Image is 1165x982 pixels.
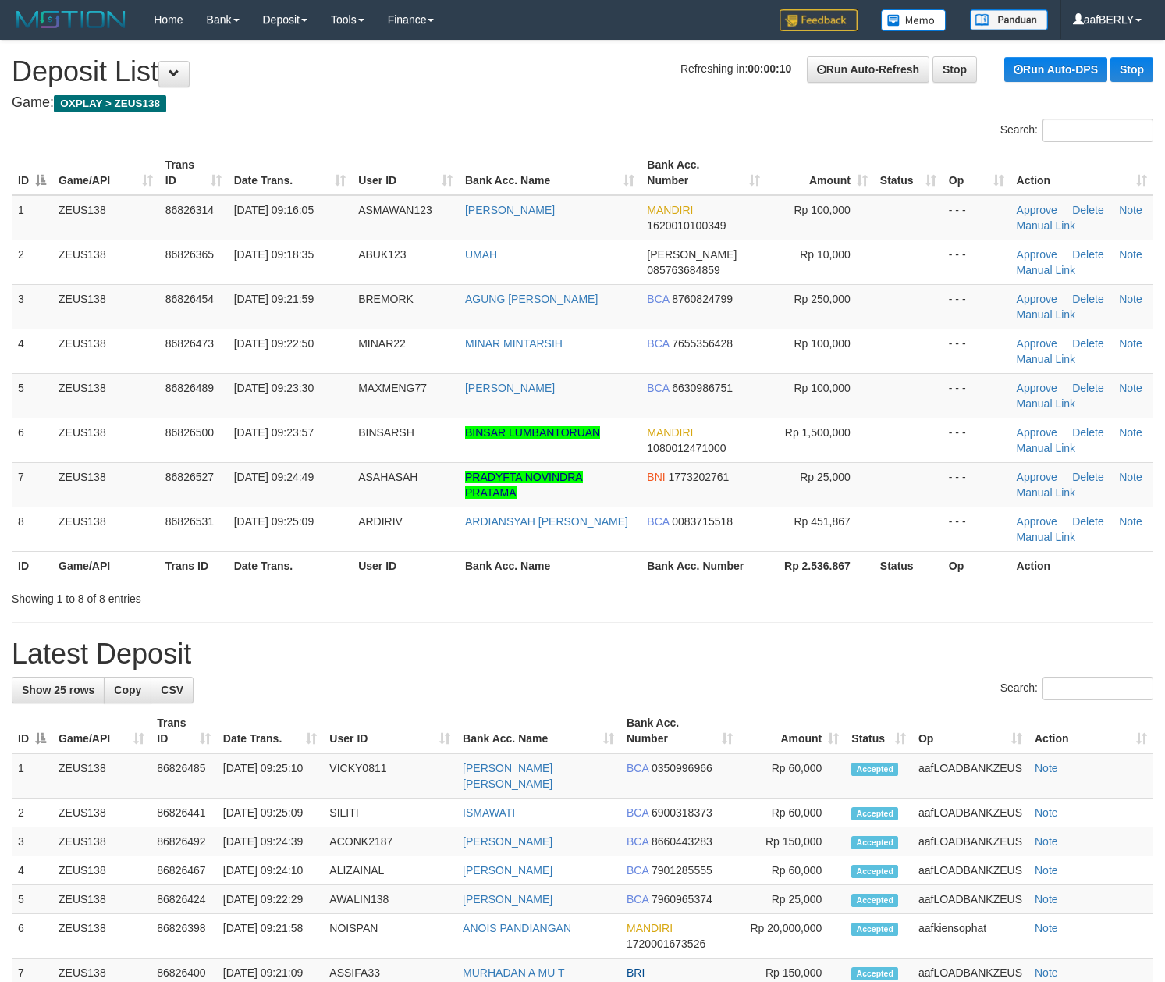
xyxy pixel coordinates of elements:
a: [PERSON_NAME] [463,893,552,906]
td: aafLOADBANKZEUS [912,799,1028,827]
span: Rp 100,000 [794,204,850,216]
a: Manual Link [1017,397,1076,410]
a: Stop [1110,57,1153,82]
span: MANDIRI [627,922,673,934]
span: BCA [627,806,648,819]
td: 8 [12,507,52,551]
th: Trans ID [159,551,228,580]
span: BCA [627,893,648,906]
a: Approve [1017,248,1057,261]
span: [DATE] 09:21:59 [234,293,314,305]
a: Approve [1017,515,1057,528]
span: Copy 8660443283 to clipboard [652,835,712,848]
a: ISMAWATI [463,806,515,819]
a: Manual Link [1017,353,1076,365]
td: [DATE] 09:22:29 [217,885,324,914]
span: [DATE] 09:23:57 [234,426,314,439]
td: 86826398 [151,914,217,959]
span: 86826489 [165,382,214,394]
a: Approve [1017,293,1057,305]
a: [PERSON_NAME] [463,835,552,848]
th: ID: activate to sort column descending [12,151,52,195]
span: Copy 8760824799 to clipboard [672,293,733,305]
span: Accepted [851,923,898,936]
td: [DATE] 09:24:39 [217,827,324,856]
td: [DATE] 09:21:58 [217,914,324,959]
span: 86826531 [165,515,214,528]
a: Approve [1017,204,1057,216]
th: Action [1010,551,1153,580]
span: 86826314 [165,204,214,216]
th: Game/API: activate to sort column ascending [52,709,151,753]
th: Amount: activate to sort column ascending [766,151,874,195]
span: Accepted [851,763,898,776]
td: 86826485 [151,753,217,799]
a: ARDIANSYAH [PERSON_NAME] [465,515,628,528]
span: 86826365 [165,248,214,261]
span: BCA [647,337,669,350]
a: PRADYFTA NOVINDRA PRATAMA [465,471,583,499]
th: Date Trans. [228,551,352,580]
span: Copy 7960965374 to clipboard [652,893,712,906]
th: Bank Acc. Number: activate to sort column ascending [620,709,739,753]
a: Note [1035,762,1058,774]
td: ZEUS138 [52,418,159,462]
span: Show 25 rows [22,684,94,696]
td: 86826467 [151,856,217,885]
td: 4 [12,329,52,373]
span: BCA [627,835,648,848]
td: 5 [12,885,52,914]
span: Copy 1080012471000 to clipboard [647,442,726,454]
td: aafkiensophat [912,914,1028,959]
td: ZEUS138 [52,462,159,507]
td: 7 [12,462,52,507]
span: Copy 7901285555 to clipboard [652,864,712,877]
span: Rp 100,000 [794,382,850,394]
span: [DATE] 09:25:09 [234,515,314,528]
a: Manual Link [1017,264,1076,276]
th: Op [943,551,1010,580]
span: [DATE] 09:23:30 [234,382,314,394]
th: Date Trans.: activate to sort column ascending [228,151,352,195]
td: - - - [943,284,1010,329]
img: panduan.png [970,9,1048,30]
span: Rp 25,000 [800,471,851,483]
th: Bank Acc. Number: activate to sort column ascending [641,151,766,195]
span: BCA [627,864,648,877]
div: Showing 1 to 8 of 8 entries [12,585,474,607]
a: [PERSON_NAME] [PERSON_NAME] [463,762,552,790]
th: Bank Acc. Name [459,551,641,580]
span: Copy 0350996966 to clipboard [652,762,712,774]
span: BNI [647,471,665,483]
a: Note [1119,426,1142,439]
span: OXPLAY > ZEUS138 [54,95,166,112]
img: Button%20Memo.svg [881,9,947,31]
th: Game/API [52,551,159,580]
span: 86826454 [165,293,214,305]
td: 6 [12,914,52,959]
span: MINAR22 [358,337,406,350]
td: 3 [12,827,52,856]
td: - - - [943,195,1010,240]
td: - - - [943,373,1010,418]
a: BINSAR LUMBANTORUAN [465,426,600,439]
td: aafLOADBANKZEUS [912,856,1028,885]
th: Trans ID: activate to sort column ascending [151,709,217,753]
th: Op: activate to sort column ascending [912,709,1028,753]
h1: Latest Deposit [12,639,1153,670]
a: Run Auto-Refresh [807,56,929,83]
img: Feedback.jpg [780,9,858,31]
a: Note [1035,966,1058,979]
td: ZEUS138 [52,799,151,827]
td: - - - [943,329,1010,373]
td: 5 [12,373,52,418]
span: Accepted [851,807,898,820]
a: Manual Link [1017,442,1076,454]
span: Accepted [851,967,898,980]
a: Note [1035,893,1058,906]
span: CSV [161,684,183,696]
th: Bank Acc. Name: activate to sort column ascending [456,709,620,753]
a: Run Auto-DPS [1004,57,1107,82]
input: Search: [1042,677,1153,700]
span: Refreshing in: [680,62,791,75]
